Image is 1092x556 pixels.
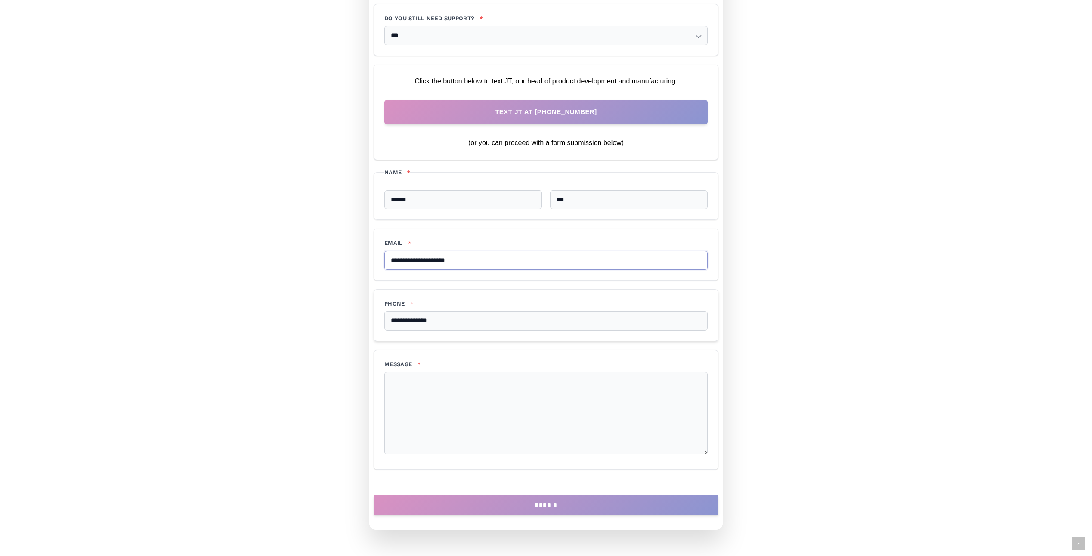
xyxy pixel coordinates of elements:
label: Email [384,239,708,247]
a: Back to top [1072,537,1085,550]
label: Message [384,361,708,368]
center: Click the button below to text JT, our head of product development and manufacturing. [384,75,708,88]
label: Do you still need support? [384,15,708,22]
center: (or you can proceed with a form submission below) [384,137,708,149]
label: Phone [384,300,708,308]
legend: Name [384,169,409,176]
a: Text JT at [PHONE_NUMBER] [384,100,708,124]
